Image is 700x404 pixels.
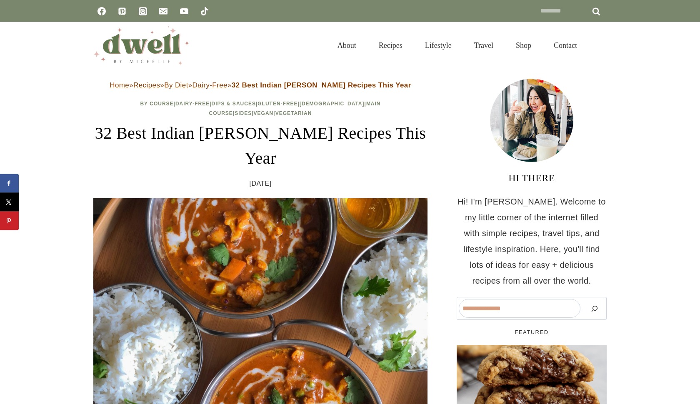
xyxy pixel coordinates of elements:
[542,31,588,60] a: Contact
[300,101,365,107] a: [DEMOGRAPHIC_DATA]
[457,170,607,185] h3: HI THERE
[414,31,463,60] a: Lifestyle
[196,3,213,20] a: TikTok
[140,101,173,107] a: By Course
[192,81,227,89] a: Dairy-Free
[275,110,312,116] a: Vegetarian
[463,31,505,60] a: Travel
[212,101,256,107] a: Dips & Sauces
[140,101,380,116] span: | | | | | | | |
[326,31,367,60] a: About
[592,38,607,52] button: View Search Form
[326,31,588,60] nav: Primary Navigation
[257,101,297,107] a: Gluten-Free
[505,31,542,60] a: Shop
[93,121,427,171] h1: 32 Best Indian [PERSON_NAME] Recipes This Year
[254,110,274,116] a: Vegan
[457,328,607,337] h5: FEATURED
[110,81,411,89] span: » » » »
[155,3,172,20] a: Email
[235,110,252,116] a: Sides
[232,81,411,89] strong: 32 Best Indian [PERSON_NAME] Recipes This Year
[93,3,110,20] a: Facebook
[250,177,272,190] time: [DATE]
[176,3,192,20] a: YouTube
[367,31,414,60] a: Recipes
[93,26,189,65] img: DWELL by michelle
[114,3,130,20] a: Pinterest
[585,299,605,318] button: Search
[110,81,129,89] a: Home
[133,81,160,89] a: Recipes
[457,194,607,289] p: Hi! I'm [PERSON_NAME]. Welcome to my little corner of the internet filled with simple recipes, tr...
[164,81,188,89] a: By Diet
[175,101,210,107] a: Dairy-Free
[135,3,151,20] a: Instagram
